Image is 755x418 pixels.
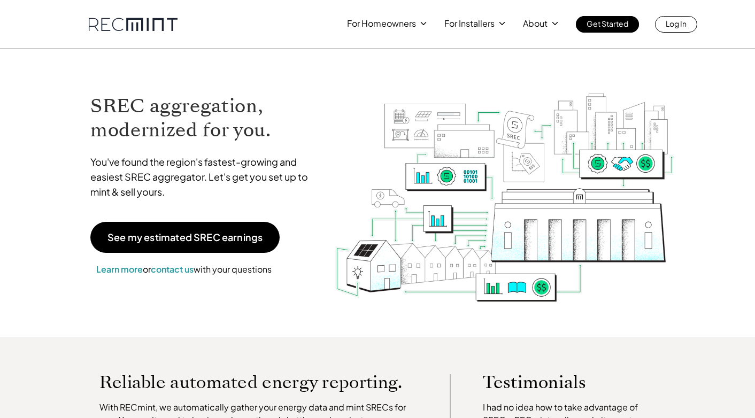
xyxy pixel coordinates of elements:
p: Get Started [587,16,628,31]
a: Get Started [576,16,639,33]
p: or with your questions [90,262,278,276]
p: See my estimated SREC earnings [107,233,263,242]
h1: SREC aggregation, modernized for you. [90,94,318,142]
a: See my estimated SREC earnings [90,222,280,253]
a: contact us [151,264,194,275]
a: Log In [655,16,697,33]
p: About [523,16,548,31]
a: Learn more [96,264,143,275]
p: You've found the region's fastest-growing and easiest SREC aggregator. Let's get you set up to mi... [90,154,318,199]
p: Testimonials [483,374,642,390]
p: Reliable automated energy reporting. [99,374,418,390]
p: For Homeowners [347,16,416,31]
p: Log In [666,16,687,31]
img: RECmint value cycle [334,65,675,305]
p: For Installers [444,16,495,31]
